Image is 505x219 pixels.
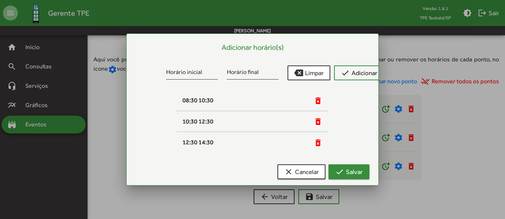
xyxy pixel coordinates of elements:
mat-icon: check [341,68,350,77]
button: Salvar [328,164,369,179]
span: Adicionar [341,66,377,80]
span: 10:30 12:30 [182,118,213,125]
span: 12:30 14:30 [182,139,213,146]
mat-icon: delete_forever [314,117,323,126]
button: Adicionar [334,65,384,80]
button: Limpar [288,65,330,80]
span: Limpar [294,66,324,80]
span: Cancelar [284,165,319,178]
h5: Adicionar horário(s) [136,43,369,52]
button: Cancelar [277,164,325,179]
mat-icon: backspace [294,68,303,77]
mat-icon: delete_forever [314,96,323,105]
span: 08:30 10:30 [182,97,213,104]
mat-icon: check [335,167,344,176]
span: Salvar [335,165,363,178]
mat-icon: clear [284,167,293,176]
mat-icon: delete_forever [314,138,323,147]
